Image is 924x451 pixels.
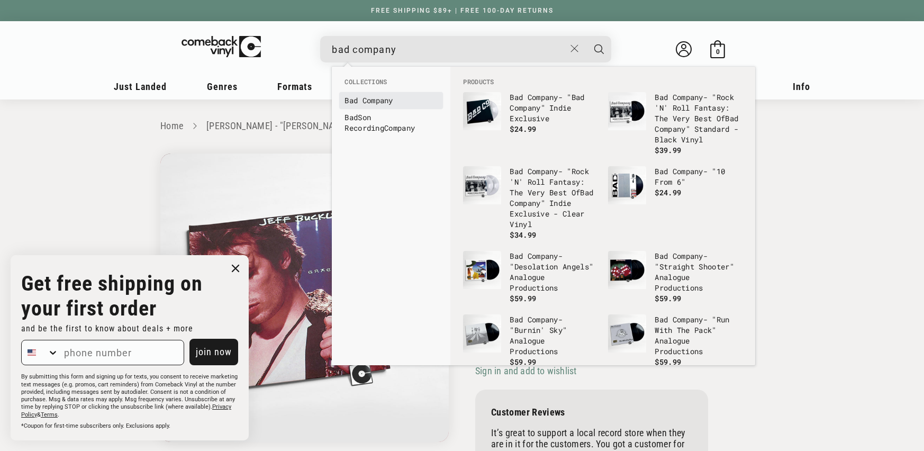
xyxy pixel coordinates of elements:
li: products: Bad Company - "Rock 'N' Roll Fantasy: The Very Best Of Bad Company" Indie Exclusive - C... [458,161,603,246]
li: Products [458,77,748,87]
div: Search [320,36,611,62]
a: Home [160,120,183,131]
button: Search Countries [22,340,59,365]
strong: Get free shipping on your first order [21,271,203,321]
b: Company [384,123,415,133]
span: $59.99 [510,293,536,303]
img: Bad Company - "Run With The Pack" Analogue Productions [608,314,646,353]
button: Search [586,36,612,62]
nav: breadcrumbs [160,119,764,134]
span: 0 [716,48,720,56]
b: Company [528,314,558,324]
img: Bad Company - "Burnin' Sky" Analogue Productions [463,314,501,353]
img: Bad Company - "Desolation Angels" Analogue Productions [463,251,501,289]
a: Bad Company - "Bad Company" Indie Exclusive Bad Company- "Bad Company" Indie Exclusive $24.99 [463,92,597,143]
b: Bad [345,112,358,122]
span: $39.99 [655,145,681,155]
span: $59.99 [510,357,536,367]
p: - "Run With The Pack" Analogue Productions [655,314,742,357]
p: - " " Indie Exclusive [510,92,597,124]
input: When autocomplete results are available use up and down arrows to review and enter to select [332,39,565,60]
a: Bad Company - "Burnin' Sky" Analogue Productions Bad Company- "Burnin' Sky" Analogue Productions ... [463,314,597,367]
p: - "10 From 6" [655,166,742,187]
b: Company [673,166,703,176]
a: Bad Company [345,95,438,106]
b: Bad [572,92,585,102]
img: Bad Company - "Rock 'N' Roll Fantasy: The Very Best Of Bad Company" Standard - Black Vinyl [608,92,646,130]
li: products: Bad Company - "Rock 'N' Roll Fantasy: The Very Best Of Bad Company" Standard - Black Vinyl [603,87,748,161]
a: Bad Company - "Desolation Angels" Analogue Productions Bad Company- "Desolation Angels" Analogue ... [463,251,597,304]
li: collections: Bad Son Recording Company [339,109,443,137]
b: Company [528,92,558,102]
b: Company [363,95,393,105]
span: Info [793,81,810,92]
a: Privacy Policy [21,403,231,418]
b: Company [528,251,558,261]
p: By submitting this form and signing up for texts, you consent to receive marketing text messages ... [21,373,238,419]
a: Bad Company - "Run With The Pack" Analogue Productions Bad Company- "Run With The Pack" Analogue ... [608,314,742,367]
b: Bad [655,251,668,261]
li: products: Bad Company - "Desolation Angels" Analogue Productions [458,246,603,309]
a: BadSon RecordingCompany [345,112,438,133]
a: Terms [41,411,58,418]
b: Company [528,166,558,176]
li: collections: Bad Company [339,92,443,109]
button: Close [565,37,585,60]
b: Company [673,251,703,261]
b: Bad [345,95,358,105]
p: - "Rock 'N' Roll Fantasy: The Very Best Of " Standard - Black Vinyl [655,92,742,145]
a: Bad Company - "Straight Shooter" Analogue Productions Bad Company- "Straight Shooter" Analogue Pr... [608,251,742,304]
p: Customer Reviews [491,407,692,418]
span: $24.99 [655,187,681,197]
span: *Coupon for first-time subscribers only. Exclusions apply. [21,422,170,429]
span: Just Landed [114,81,167,92]
img: Bad Company - "Bad Company" Indie Exclusive [463,92,501,130]
li: Collections [339,77,443,92]
img: Bad Company - "Straight Shooter" Analogue Productions [608,251,646,289]
a: Bad Company - "Rock 'N' Roll Fantasy: The Very Best Of Bad Company" Indie Exclusive - Clear Vinyl... [463,166,597,240]
span: Sign in and add to wishlist [475,365,576,376]
div: Collections [332,67,450,142]
li: products: Bad Company - "Burnin' Sky" Analogue Productions [458,309,603,373]
a: [PERSON_NAME] - "[PERSON_NAME]" [206,120,353,131]
b: Bad [510,166,523,176]
button: join now [189,339,238,365]
button: Close dialog [228,260,243,276]
b: Company [510,103,540,113]
span: $34.99 [510,230,536,240]
p: - "Desolation Angels" Analogue Productions [510,251,597,293]
b: Company [655,124,685,134]
b: Company [510,198,540,208]
span: $59.99 [655,293,681,303]
img: Bad Company - "Rock 'N' Roll Fantasy: The Very Best Of Bad Company" Indie Exclusive - Clear Vinyl [463,166,501,204]
span: Genres [207,81,238,92]
b: Bad [655,314,668,324]
b: Bad [510,251,523,261]
p: - "Rock 'N' Roll Fantasy: The Very Best Of " Indie Exclusive - Clear Vinyl [510,166,597,230]
img: United States [28,348,36,357]
a: FREE SHIPPING $89+ | FREE 100-DAY RETURNS [360,7,564,14]
span: $59.99 [655,357,681,367]
b: Bad [725,113,738,123]
span: $24.99 [510,124,536,134]
b: Bad [510,314,523,324]
a: Bad Company - "Rock 'N' Roll Fantasy: The Very Best Of Bad Company" Standard - Black Vinyl Bad Co... [608,92,742,156]
input: phone number [59,340,184,365]
b: Bad [655,166,668,176]
li: products: Bad Company - "Run With The Pack" Analogue Productions [603,309,748,373]
button: Sign in and add to wishlist [475,365,579,377]
p: - "Straight Shooter" Analogue Productions [655,251,742,293]
a: Bad Company - "10 From 6" Bad Company- "10 From 6" $24.99 [608,166,742,217]
img: Bad Company - "10 From 6" [608,166,646,204]
b: Bad [510,92,523,102]
b: Company [673,92,703,102]
li: products: Bad Company - "Straight Shooter" Analogue Productions [603,246,748,309]
li: products: Bad Company - "10 From 6" [603,161,748,222]
div: Products [450,67,755,365]
b: Bad [655,92,668,102]
li: products: Bad Company - "Bad Company" Indie Exclusive [458,87,603,148]
span: and be the first to know about deals + more [21,323,193,333]
b: Bad [580,187,593,197]
p: - "Burnin' Sky" Analogue Productions [510,314,597,357]
b: Company [673,314,703,324]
